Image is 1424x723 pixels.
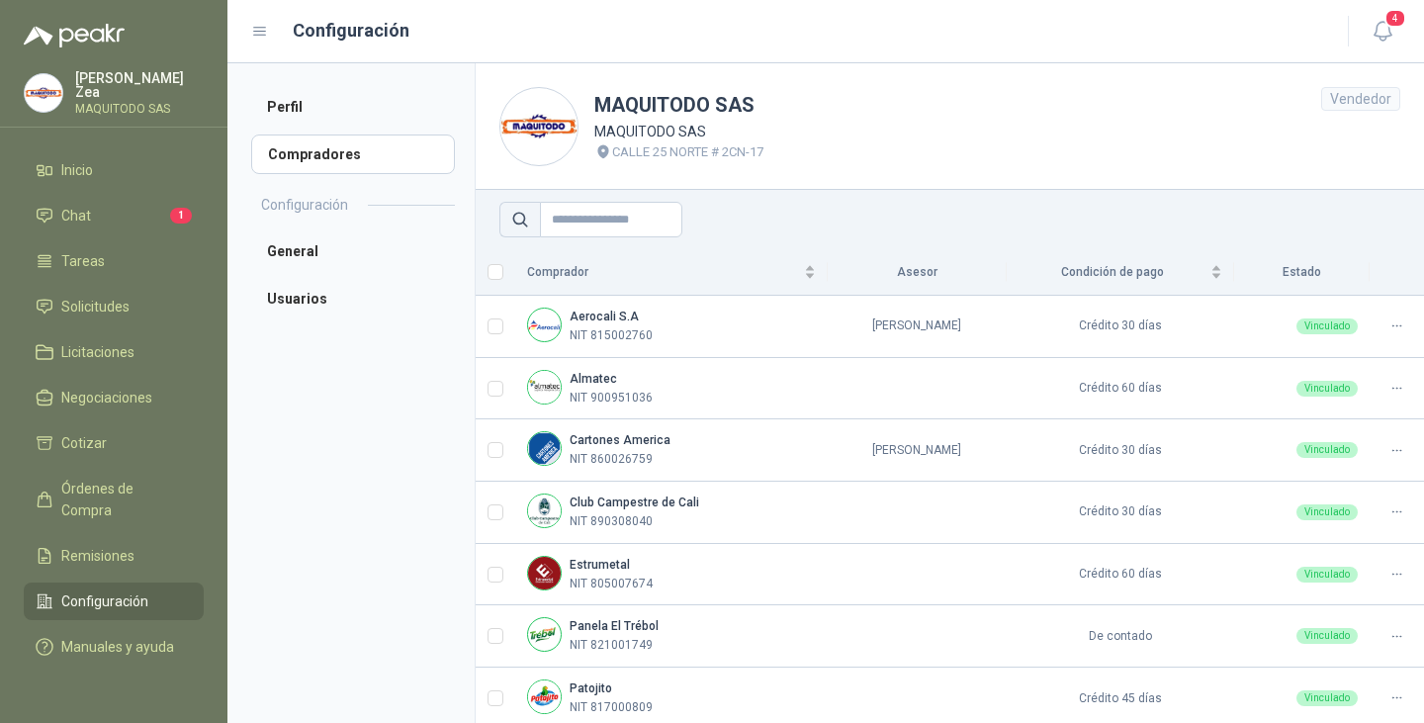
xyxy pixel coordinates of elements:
[570,512,653,531] p: NIT 890308040
[61,432,107,454] span: Cotizar
[570,636,653,655] p: NIT 821001749
[1296,318,1358,334] div: Vinculado
[24,583,204,620] a: Configuración
[251,231,455,271] a: General
[61,636,174,658] span: Manuales y ayuda
[24,242,204,280] a: Tareas
[570,619,659,633] b: Panela El Trébol
[293,17,409,45] h1: Configuración
[570,450,653,469] p: NIT 860026759
[612,142,763,162] p: CALLE 25 NORTE # 2CN-17
[570,372,617,386] b: Almatec
[61,590,148,612] span: Configuración
[1007,419,1234,482] td: Crédito 30 días
[24,379,204,416] a: Negociaciones
[828,419,1008,482] td: [PERSON_NAME]
[25,74,62,112] img: Company Logo
[61,478,185,521] span: Órdenes de Compra
[24,628,204,666] a: Manuales y ayuda
[1296,381,1358,397] div: Vinculado
[1296,690,1358,706] div: Vinculado
[570,681,612,695] b: Patojito
[251,279,455,318] a: Usuarios
[570,389,653,407] p: NIT 900951036
[24,470,204,529] a: Órdenes de Compra
[75,71,204,99] p: [PERSON_NAME] Zea
[24,24,125,47] img: Logo peakr
[828,249,1008,296] th: Asesor
[515,249,828,296] th: Comprador
[24,537,204,575] a: Remisiones
[500,88,578,165] img: Company Logo
[528,371,561,404] img: Company Logo
[1296,442,1358,458] div: Vinculado
[594,121,763,142] p: MAQUITODO SAS
[1296,504,1358,520] div: Vinculado
[528,618,561,651] img: Company Logo
[528,309,561,341] img: Company Logo
[1019,263,1206,282] span: Condición de pago
[61,545,134,567] span: Remisiones
[61,250,105,272] span: Tareas
[24,197,204,234] a: Chat1
[24,333,204,371] a: Licitaciones
[570,496,699,509] b: Club Campestre de Cali
[24,151,204,189] a: Inicio
[75,103,204,115] p: MAQUITODO SAS
[1384,9,1406,28] span: 4
[570,310,639,323] b: Aerocali S.A
[1365,14,1400,49] button: 4
[1321,87,1400,111] div: Vendedor
[828,296,1008,358] td: [PERSON_NAME]
[24,288,204,325] a: Solicitudes
[1234,249,1370,296] th: Estado
[1296,567,1358,583] div: Vinculado
[528,495,561,527] img: Company Logo
[528,557,561,589] img: Company Logo
[528,680,561,713] img: Company Logo
[261,194,348,216] h2: Configuración
[570,558,630,572] b: Estrumetal
[527,263,800,282] span: Comprador
[251,135,455,174] a: Compradores
[61,159,93,181] span: Inicio
[1007,482,1234,544] td: Crédito 30 días
[61,387,152,408] span: Negociaciones
[24,424,204,462] a: Cotizar
[570,698,653,717] p: NIT 817000809
[170,208,192,224] span: 1
[251,87,455,127] a: Perfil
[1007,249,1234,296] th: Condición de pago
[1007,296,1234,358] td: Crédito 30 días
[570,575,653,593] p: NIT 805007674
[61,205,91,226] span: Chat
[1007,358,1234,420] td: Crédito 60 días
[1007,605,1234,668] td: De contado
[61,296,130,317] span: Solicitudes
[594,90,763,121] h1: MAQUITODO SAS
[61,341,134,363] span: Licitaciones
[570,326,653,345] p: NIT 815002760
[528,432,561,465] img: Company Logo
[570,433,670,447] b: Cartones America
[1007,544,1234,606] td: Crédito 60 días
[1296,628,1358,644] div: Vinculado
